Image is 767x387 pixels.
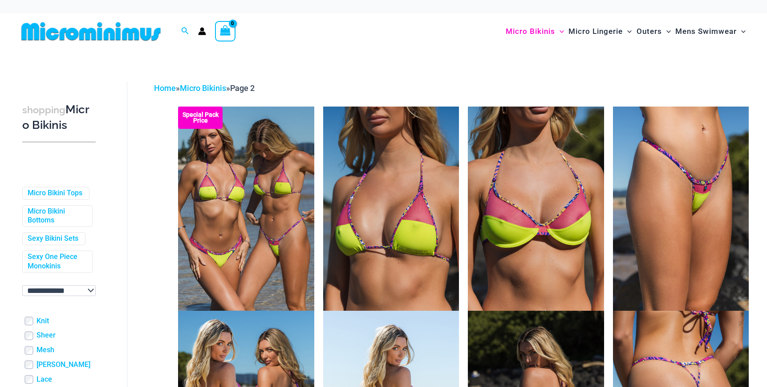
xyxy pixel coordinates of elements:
span: » » [154,83,255,93]
img: Coastal Bliss Leopard Sunset 4275 Micro Bikini 01 [613,107,749,311]
img: Coastal Bliss Leopard Sunset 3171 Tri Top 01 [323,107,459,311]
a: Mens SwimwearMenu ToggleMenu Toggle [673,18,748,45]
a: Sexy One Piece Monokinis [28,252,85,271]
h3: Micro Bikinis [22,102,96,133]
a: View Shopping Cart, empty [215,21,235,41]
span: shopping [22,104,65,115]
a: Lace [37,375,52,384]
a: Search icon link [181,26,189,37]
img: Coastal Bliss Leopard Sunset 3223 Underwire Top 01 [468,107,604,311]
a: [PERSON_NAME] [37,360,90,370]
span: Micro Bikinis [506,20,555,43]
span: Outers [637,20,662,43]
a: Sexy Bikini Sets [28,234,78,243]
a: Micro BikinisMenu ToggleMenu Toggle [503,18,566,45]
a: Micro LingerieMenu ToggleMenu Toggle [566,18,634,45]
span: Page 2 [230,83,255,93]
b: Special Pack Price [178,112,223,124]
img: Coastal Bliss Leopard Sunset Tri Top Pack [178,107,314,311]
span: Menu Toggle [662,20,671,43]
nav: Site Navigation [502,16,749,46]
select: wpc-taxonomy-pa_color-745982 [22,285,96,296]
img: MM SHOP LOGO FLAT [18,21,164,41]
a: Micro Bikini Tops [28,189,82,198]
a: Micro Bikinis [180,83,226,93]
span: Micro Lingerie [568,20,623,43]
a: Home [154,83,176,93]
span: Menu Toggle [555,20,564,43]
a: Account icon link [198,27,206,35]
a: Mesh [37,346,54,355]
span: Menu Toggle [737,20,746,43]
a: Micro Bikini Bottoms [28,207,85,226]
span: Mens Swimwear [675,20,737,43]
a: Sheer [37,331,56,340]
a: Knit [37,317,49,326]
span: Menu Toggle [623,20,632,43]
a: OutersMenu ToggleMenu Toggle [634,18,673,45]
